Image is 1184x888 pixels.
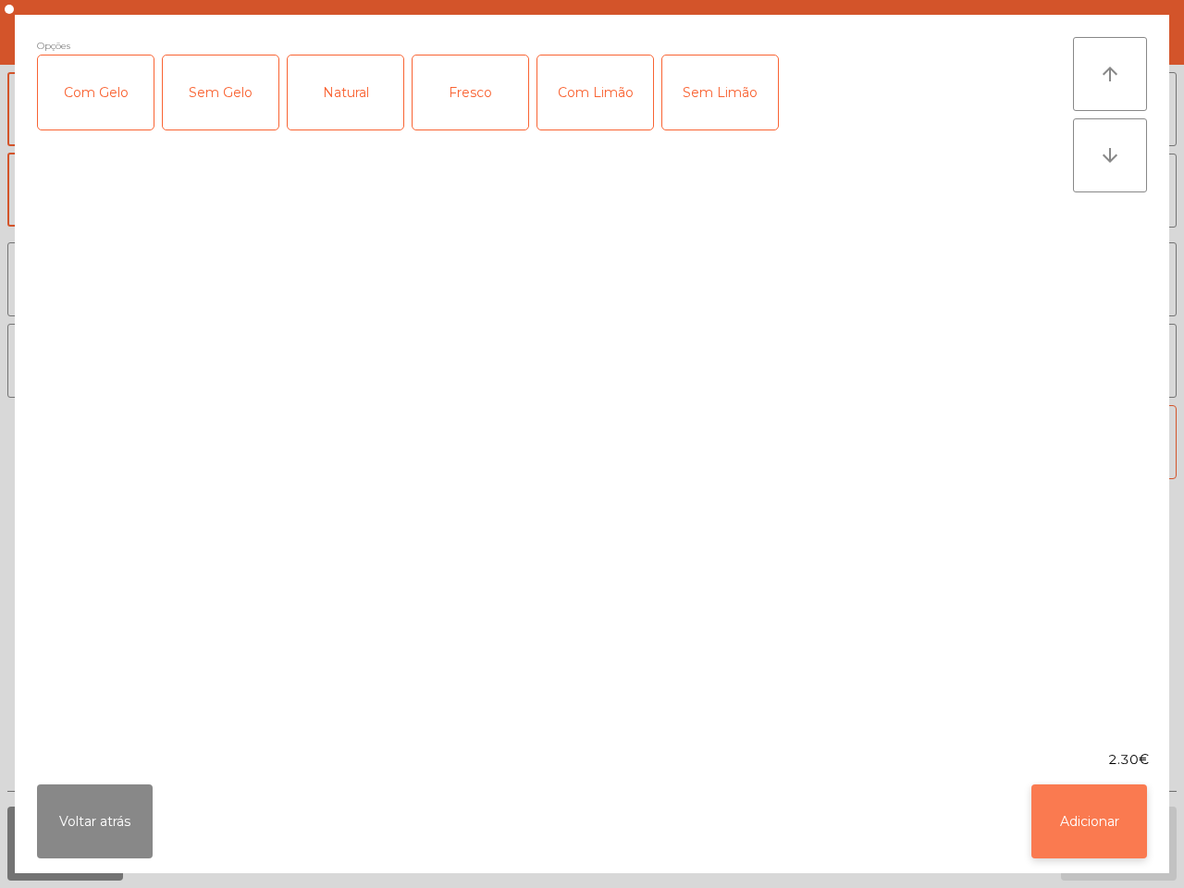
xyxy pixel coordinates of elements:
div: Sem Limão [662,55,778,129]
div: Fresco [413,55,528,129]
div: Com Gelo [38,55,154,129]
i: arrow_upward [1099,63,1121,85]
div: 2.30€ [15,750,1169,770]
button: arrow_upward [1073,37,1147,111]
button: Voltar atrás [37,784,153,858]
div: Natural [288,55,403,129]
div: Com Limão [537,55,653,129]
button: Adicionar [1031,784,1147,858]
div: Sem Gelo [163,55,278,129]
span: Opções [37,37,70,55]
i: arrow_downward [1099,144,1121,166]
button: arrow_downward [1073,118,1147,192]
